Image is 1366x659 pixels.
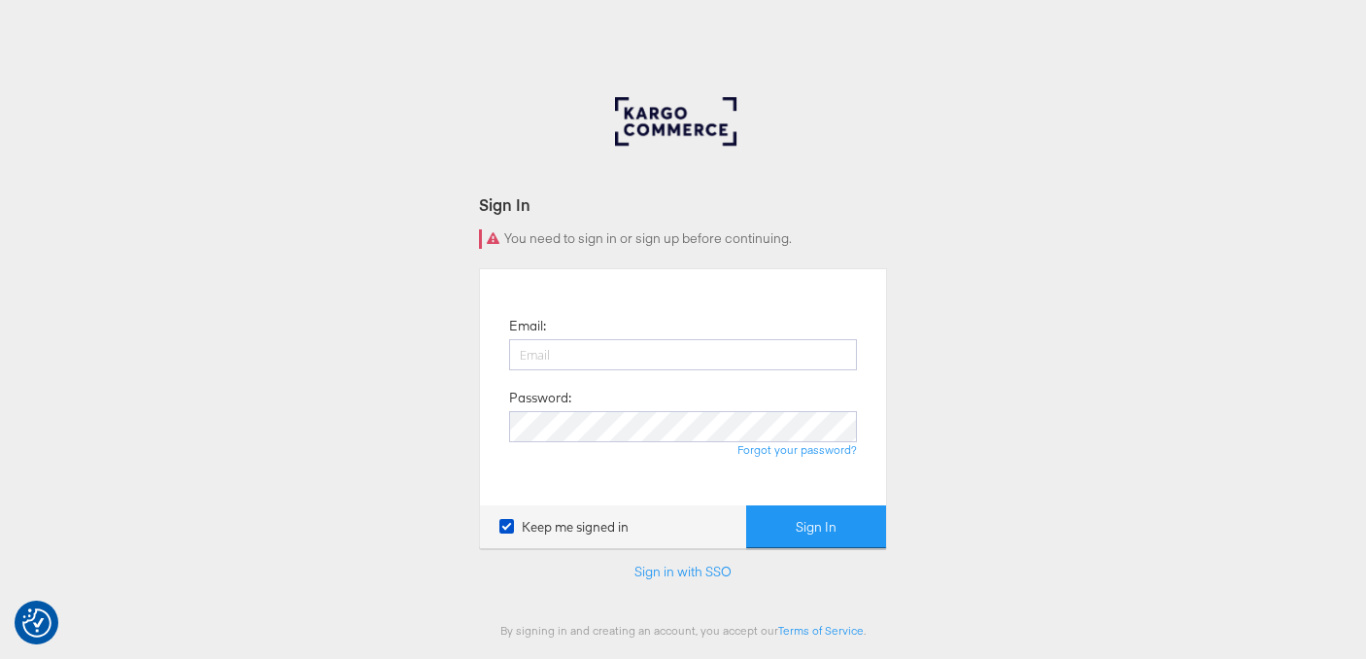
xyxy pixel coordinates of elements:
[737,442,857,457] a: Forgot your password?
[509,389,571,407] label: Password:
[509,339,857,370] input: Email
[22,608,51,638] img: Revisit consent button
[509,317,546,335] label: Email:
[479,229,887,249] div: You need to sign in or sign up before continuing.
[778,623,864,638] a: Terms of Service
[634,563,732,580] a: Sign in with SSO
[746,505,886,549] button: Sign In
[479,193,887,216] div: Sign In
[479,623,887,638] div: By signing in and creating an account, you accept our .
[22,608,51,638] button: Consent Preferences
[499,518,629,537] label: Keep me signed in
